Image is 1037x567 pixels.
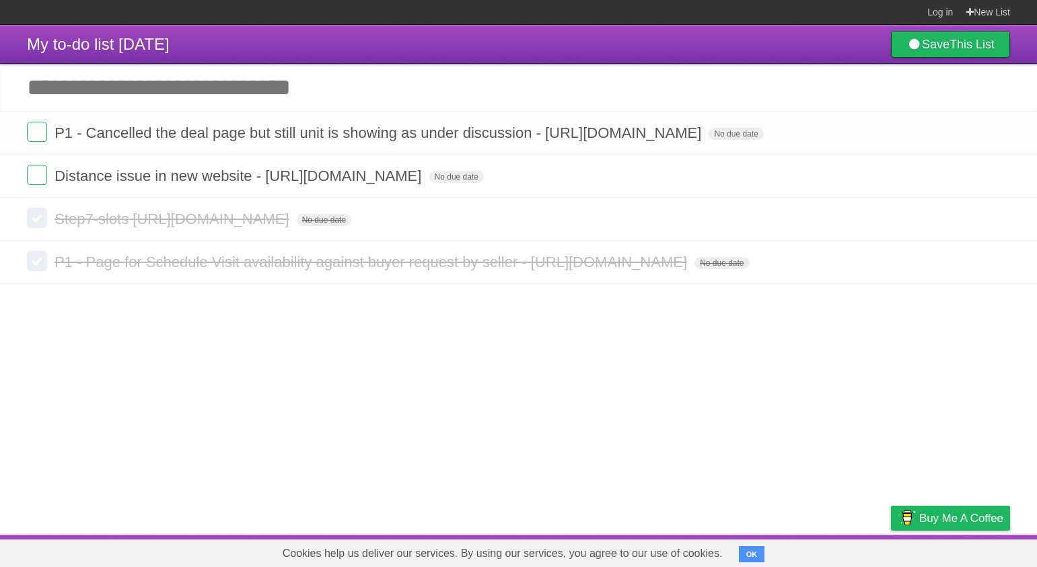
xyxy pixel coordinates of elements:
img: Buy me a coffee [898,506,916,529]
span: Step7-slots [URL][DOMAIN_NAME] [55,211,292,227]
label: Done [27,208,47,228]
label: Done [27,251,47,271]
a: Developers [756,538,811,564]
span: No due date [694,257,749,269]
a: About [712,538,740,564]
button: OK [739,546,765,562]
a: SaveThis List [891,31,1010,58]
span: Buy me a coffee [919,506,1003,530]
a: Terms [828,538,857,564]
b: This List [950,38,995,51]
a: Privacy [873,538,908,564]
span: Cookies help us deliver our services. By using our services, you agree to our use of cookies. [269,540,736,567]
a: Suggest a feature [925,538,1010,564]
span: No due date [297,214,351,226]
span: P1 - Page for Schedule Visit availability against buyer request by seller - [URL][DOMAIN_NAME] [55,254,690,270]
label: Done [27,165,47,185]
a: Buy me a coffee [891,506,1010,531]
span: My to-do list [DATE] [27,35,170,53]
span: P1 - Cancelled the deal page but still unit is showing as under discussion - [URL][DOMAIN_NAME] [55,124,705,141]
label: Done [27,122,47,142]
span: No due date [429,171,484,183]
span: Distance issue in new website - [URL][DOMAIN_NAME] [55,167,425,184]
span: No due date [709,128,763,140]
